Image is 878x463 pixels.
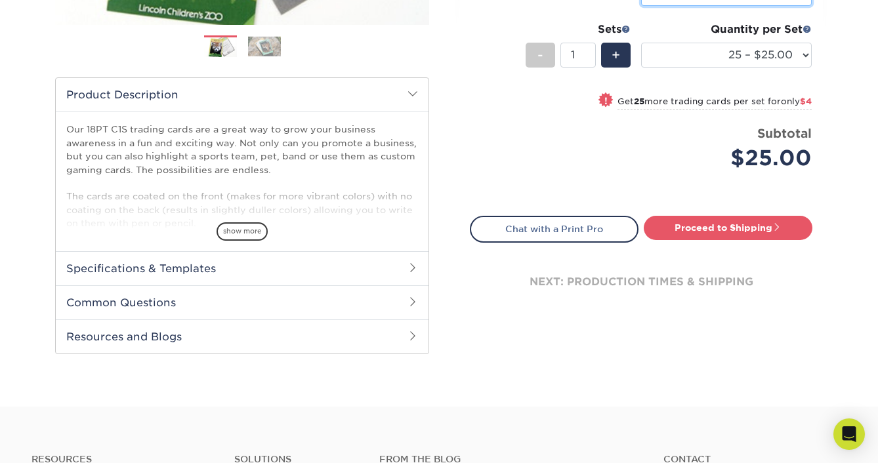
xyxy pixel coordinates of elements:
span: + [612,45,620,65]
strong: 25 [634,96,644,106]
img: Trading Cards 01 [204,36,237,59]
p: Our 18PT C1S trading cards are a great way to grow your business awareness in a fun and exciting ... [66,123,418,230]
span: ! [604,94,608,108]
div: $25.00 [651,142,812,174]
a: Chat with a Print Pro [470,216,638,242]
h2: Product Description [56,78,429,111]
span: only [781,96,812,106]
a: Proceed to Shipping [644,216,812,239]
span: $4 [800,96,812,106]
div: Quantity per Set [641,22,812,37]
strong: Subtotal [757,126,812,140]
iframe: Google Customer Reviews [3,423,112,458]
div: Open Intercom Messenger [833,418,865,450]
img: Trading Cards 02 [248,36,281,56]
span: - [537,45,543,65]
small: Get more trading cards per set for [617,96,812,110]
h2: Resources and Blogs [56,319,429,353]
div: Sets [526,22,631,37]
h2: Common Questions [56,285,429,319]
div: next: production times & shipping [470,243,812,321]
h2: Specifications & Templates [56,251,429,285]
span: show more [217,222,268,240]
